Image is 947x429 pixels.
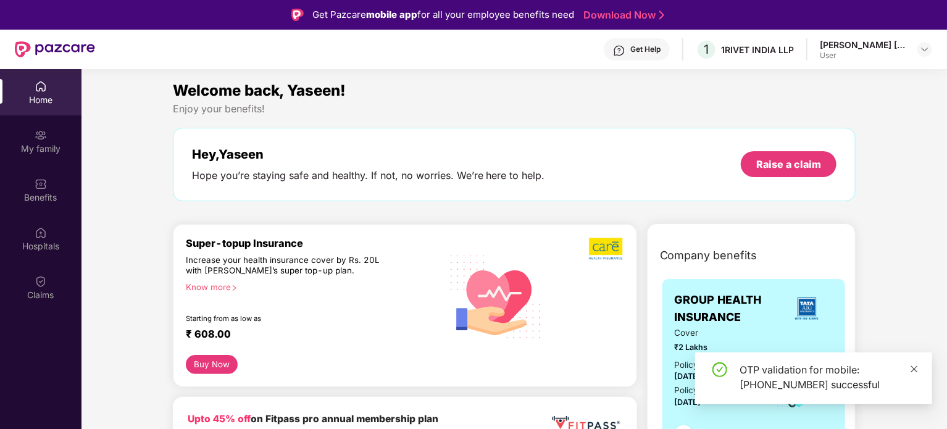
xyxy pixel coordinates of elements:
div: Get Pazcare for all your employee benefits need [312,7,574,22]
div: Raise a claim [756,157,821,171]
span: ₹2 Lakhs [675,341,759,354]
div: OTP validation for mobile: [PHONE_NUMBER] successful [740,362,917,392]
div: Get Help [630,44,661,54]
span: check-circle [712,362,727,377]
div: Policy issued [675,359,727,372]
div: Hope you’re staying safe and healthy. If not, no worries. We’re here to help. [192,169,545,182]
div: [PERSON_NAME] [PERSON_NAME] [820,39,906,51]
strong: mobile app [366,9,417,20]
img: svg+xml;base64,PHN2ZyBpZD0iQ2xhaW0iIHhtbG5zPSJodHRwOi8vd3d3LnczLm9yZy8yMDAwL3N2ZyIgd2lkdGg9IjIwIi... [35,275,47,288]
img: svg+xml;base64,PHN2ZyBpZD0iRHJvcGRvd24tMzJ4MzIiIHhtbG5zPSJodHRwOi8vd3d3LnczLm9yZy8yMDAwL3N2ZyIgd2... [920,44,930,54]
span: 1 [704,42,709,57]
img: Stroke [659,9,664,22]
img: svg+xml;base64,PHN2ZyBpZD0iQmVuZWZpdHMiIHhtbG5zPSJodHRwOi8vd3d3LnczLm9yZy8yMDAwL3N2ZyIgd2lkdGg9Ij... [35,178,47,190]
img: svg+xml;base64,PHN2ZyBpZD0iSG9zcGl0YWxzIiB4bWxucz0iaHR0cDovL3d3dy53My5vcmcvMjAwMC9zdmciIHdpZHRoPS... [35,227,47,239]
span: close [910,365,919,373]
a: Download Now [583,9,661,22]
button: Buy Now [186,355,238,374]
div: Starting from as low as [186,314,389,323]
span: [DATE] [675,398,701,407]
span: Welcome back, Yaseen! [173,81,346,99]
div: User [820,51,906,60]
span: GROUP HEALTH INSURANCE [675,291,781,327]
div: ₹ 608.00 [186,328,429,343]
img: insurerLogo [790,292,824,325]
div: 1RIVET INDIA LLP [721,44,794,56]
div: Know more [186,282,434,291]
b: Upto 45% off [188,413,251,425]
b: on Fitpass pro annual membership plan [188,413,438,425]
div: Increase your health insurance cover by Rs. 20L with [PERSON_NAME]’s super top-up plan. [186,255,388,277]
img: svg+xml;base64,PHN2ZyBpZD0iSG9tZSIgeG1sbnM9Imh0dHA6Ly93d3cudzMub3JnLzIwMDAvc3ZnIiB3aWR0aD0iMjAiIG... [35,80,47,93]
span: Cover [675,327,759,339]
div: Super-topup Insurance [186,237,441,249]
span: Company benefits [660,247,757,264]
img: b5dec4f62d2307b9de63beb79f102df3.png [589,237,624,260]
img: svg+xml;base64,PHN2ZyB3aWR0aD0iMjAiIGhlaWdodD0iMjAiIHZpZXdCb3g9IjAgMCAyMCAyMCIgZmlsbD0ibm9uZSIgeG... [35,129,47,141]
div: Hey, Yaseen [192,147,545,162]
img: Logo [291,9,304,21]
div: Policy Expiry [675,384,725,397]
span: right [231,285,238,291]
img: New Pazcare Logo [15,41,95,57]
img: svg+xml;base64,PHN2ZyB4bWxucz0iaHR0cDovL3d3dy53My5vcmcvMjAwMC9zdmciIHhtbG5zOnhsaW5rPSJodHRwOi8vd3... [441,240,551,352]
span: [DATE] [675,372,701,381]
div: Enjoy your benefits! [173,102,856,115]
img: svg+xml;base64,PHN2ZyBpZD0iSGVscC0zMngzMiIgeG1sbnM9Imh0dHA6Ly93d3cudzMub3JnLzIwMDAvc3ZnIiB3aWR0aD... [613,44,625,57]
